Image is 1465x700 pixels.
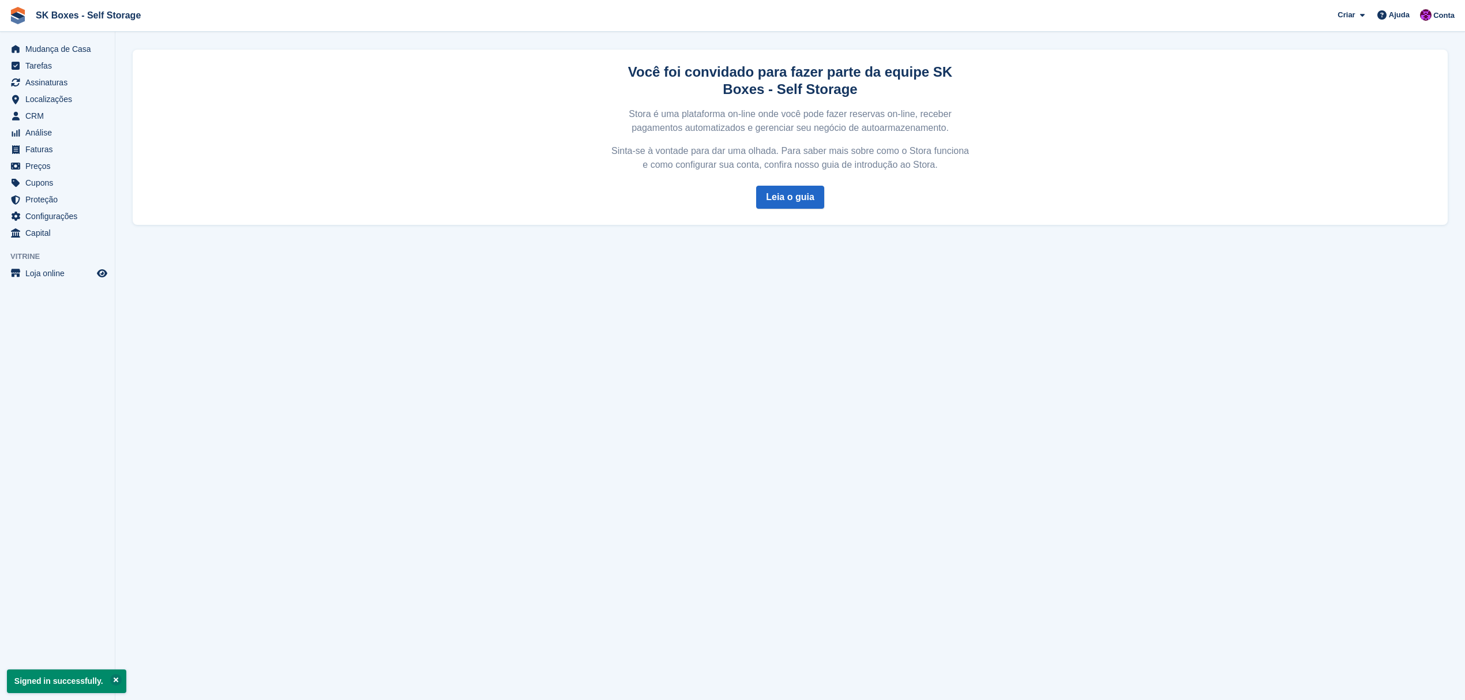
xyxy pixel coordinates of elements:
[6,91,109,107] a: menu
[6,41,109,57] a: menu
[25,175,95,191] span: Cupons
[1433,10,1455,21] span: Conta
[25,265,95,281] span: Loja online
[6,58,109,74] a: menu
[25,225,95,241] span: Capital
[25,58,95,74] span: Tarefas
[6,175,109,191] a: menu
[25,208,95,224] span: Configurações
[25,191,95,208] span: Proteção
[608,144,972,172] p: Sinta-se à vontade para dar uma olhada. Para saber mais sobre como o Stora funciona e como config...
[31,6,145,25] a: SK Boxes - Self Storage
[10,251,115,262] span: Vitrine
[25,41,95,57] span: Mudança de Casa
[25,141,95,157] span: Faturas
[1338,9,1355,21] span: Criar
[7,669,126,693] p: Signed in successfully.
[95,266,109,280] a: Loja de pré-visualização
[1389,9,1410,21] span: Ajuda
[6,125,109,141] a: menu
[9,7,27,24] img: stora-icon-8386f47178a22dfd0bd8f6a31ec36ba5ce8667c1dd55bd0f319d3a0aa187defe.svg
[25,91,95,107] span: Localizações
[6,158,109,174] a: menu
[608,107,972,135] p: Stora é uma plataforma on-line onde você pode fazer reservas on-line, receber pagamentos automati...
[25,158,95,174] span: Preços
[25,108,95,124] span: CRM
[25,125,95,141] span: Análise
[25,74,95,91] span: Assinaturas
[1420,9,1432,21] img: Mateus Cassange
[628,64,952,97] strong: Você foi convidado para fazer parte da equipe SK Boxes - Self Storage
[6,225,109,241] a: menu
[6,108,109,124] a: menu
[6,265,109,281] a: menu
[756,186,824,209] a: Leia o guia
[6,208,109,224] a: menu
[6,141,109,157] a: menu
[6,191,109,208] a: menu
[6,74,109,91] a: menu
